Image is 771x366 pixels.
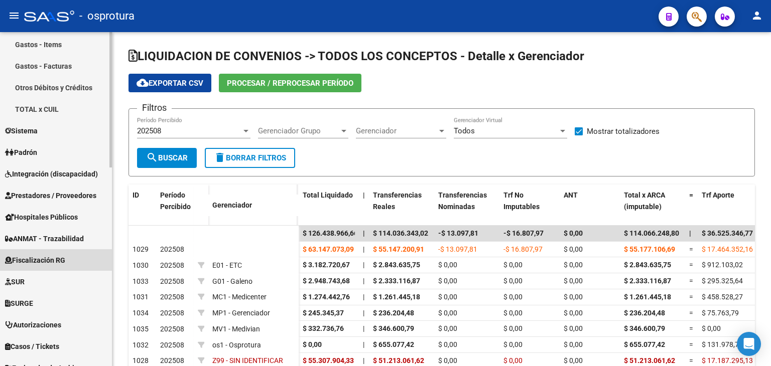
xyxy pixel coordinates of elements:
[133,341,149,349] span: 1032
[454,126,475,135] span: Todos
[303,324,344,332] span: $ 332.736,76
[702,293,743,301] span: $ 458.528,27
[212,309,270,317] span: MP1 - Gerenciador
[227,79,353,88] span: Procesar / Reprocesar período
[702,191,734,199] span: Trf Aporte
[303,293,350,301] span: $ 1.274.442,76
[624,229,679,237] span: $ 114.066.248,80
[702,340,743,348] span: $ 131.978,76
[133,261,149,269] span: 1030
[373,340,414,348] span: $ 655.077,42
[212,325,260,333] span: MV1 - Medivian
[438,245,477,253] span: -$ 13.097,81
[303,229,358,237] span: $ 126.438.966,66
[624,277,671,285] span: $ 2.333.116,87
[737,332,761,356] div: Open Intercom Messenger
[363,309,364,317] span: |
[564,191,578,199] span: ANT
[373,356,424,364] span: $ 51.213.061,62
[214,153,286,162] span: Borrar Filtros
[624,356,675,364] span: $ 51.213.061,62
[303,277,350,285] span: $ 2.948.743,68
[751,10,763,22] mat-icon: person
[5,233,84,244] span: ANMAT - Trazabilidad
[564,229,583,237] span: $ 0,00
[212,277,252,285] span: G01 - Galeno
[689,229,691,237] span: |
[373,229,428,237] span: $ 114.036.343,02
[146,153,188,162] span: Buscar
[363,191,365,199] span: |
[564,261,583,269] span: $ 0,00
[212,201,252,209] span: Gerenciador
[212,261,242,269] span: E01 - ETC
[499,185,560,229] datatable-header-cell: Trf No Imputables
[373,324,414,332] span: $ 346.600,79
[363,356,364,364] span: |
[503,356,523,364] span: $ 0,00
[5,319,61,330] span: Autorizaciones
[363,261,364,269] span: |
[438,293,457,301] span: $ 0,00
[560,185,620,229] datatable-header-cell: ANT
[373,191,422,211] span: Transferencias Reales
[689,293,693,301] span: =
[624,340,665,348] span: $ 655.077,42
[133,309,149,317] span: 1034
[373,293,420,301] span: $ 1.261.445,18
[434,185,499,229] datatable-header-cell: Transferencias Nominadas
[160,356,184,364] span: 202508
[363,229,365,237] span: |
[689,261,693,269] span: =
[503,277,523,285] span: $ 0,00
[160,245,184,253] span: 202508
[208,195,299,216] datatable-header-cell: Gerenciador
[133,245,149,253] span: 1029
[214,151,226,163] mat-icon: delete
[438,191,487,211] span: Transferencias Nominadas
[689,340,693,348] span: =
[438,340,457,348] span: $ 0,00
[133,191,139,199] span: ID
[503,340,523,348] span: $ 0,00
[156,185,194,227] datatable-header-cell: Período Percibido
[128,49,584,63] span: LIQUIDACION DE CONVENIOS -> TODOS LOS CONCEPTOS - Detalle x Gerenciador
[698,185,758,229] datatable-header-cell: Trf Aporte
[438,356,457,364] span: $ 0,00
[137,77,149,89] mat-icon: cloud_download
[5,190,96,201] span: Prestadores / Proveedores
[303,245,354,253] span: $ 63.147.073,09
[503,245,543,253] span: -$ 16.807,97
[564,277,583,285] span: $ 0,00
[620,185,685,229] datatable-header-cell: Total x ARCA (imputable)
[5,298,33,309] span: SURGE
[564,293,583,301] span: $ 0,00
[137,126,161,135] span: 202508
[438,309,457,317] span: $ 0,00
[564,324,583,332] span: $ 0,00
[564,340,583,348] span: $ 0,00
[564,245,583,253] span: $ 0,00
[702,324,721,332] span: $ 0,00
[303,309,344,317] span: $ 245.345,37
[369,185,434,229] datatable-header-cell: Transferencias Reales
[5,276,25,287] span: SUR
[689,277,693,285] span: =
[624,261,671,269] span: $ 2.843.635,75
[702,277,743,285] span: $ 295.325,64
[689,191,693,199] span: =
[359,185,369,229] datatable-header-cell: |
[624,309,665,317] span: $ 236.204,48
[133,356,149,364] span: 1028
[5,341,59,352] span: Casos / Tickets
[685,185,698,229] datatable-header-cell: =
[702,309,739,317] span: $ 75.763,79
[702,229,753,237] span: $ 36.525.346,77
[5,212,78,223] span: Hospitales Públicos
[8,10,20,22] mat-icon: menu
[438,229,478,237] span: -$ 13.097,81
[137,79,203,88] span: Exportar CSV
[219,74,361,92] button: Procesar / Reprocesar período
[160,293,184,301] span: 202508
[503,229,544,237] span: -$ 16.807,97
